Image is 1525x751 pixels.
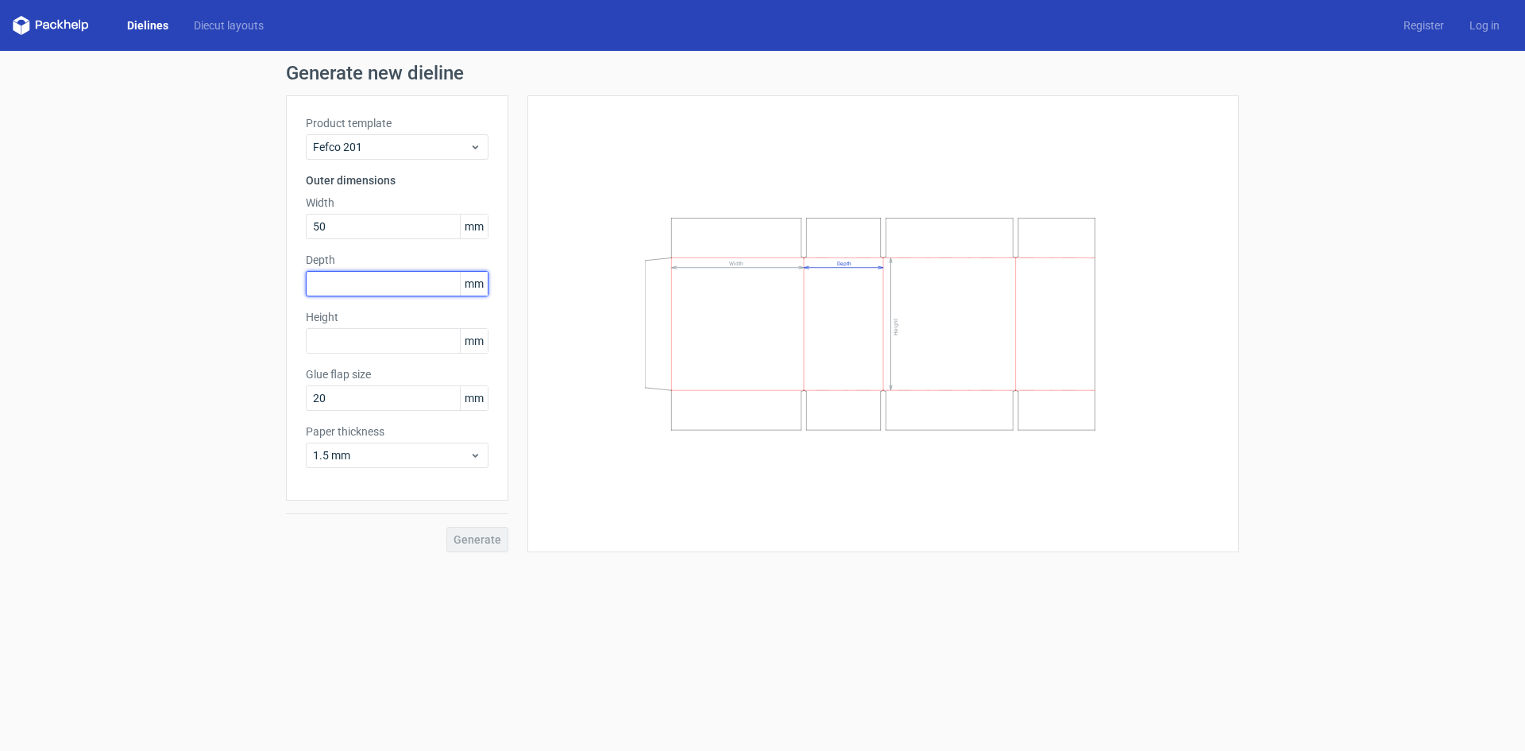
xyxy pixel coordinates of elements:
[460,272,488,296] span: mm
[729,261,743,267] text: Width
[114,17,181,33] a: Dielines
[1457,17,1512,33] a: Log in
[306,195,488,211] label: Width
[460,386,488,410] span: mm
[306,366,488,382] label: Glue flap size
[286,64,1239,83] h1: Generate new dieline
[306,115,488,131] label: Product template
[313,447,469,463] span: 1.5 mm
[460,329,488,353] span: mm
[306,309,488,325] label: Height
[893,319,899,335] text: Height
[181,17,276,33] a: Diecut layouts
[1391,17,1457,33] a: Register
[306,424,488,439] label: Paper thickness
[306,252,488,268] label: Depth
[460,215,488,238] span: mm
[306,172,488,188] h3: Outer dimensions
[313,139,469,155] span: Fefco 201
[837,261,851,267] text: Depth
